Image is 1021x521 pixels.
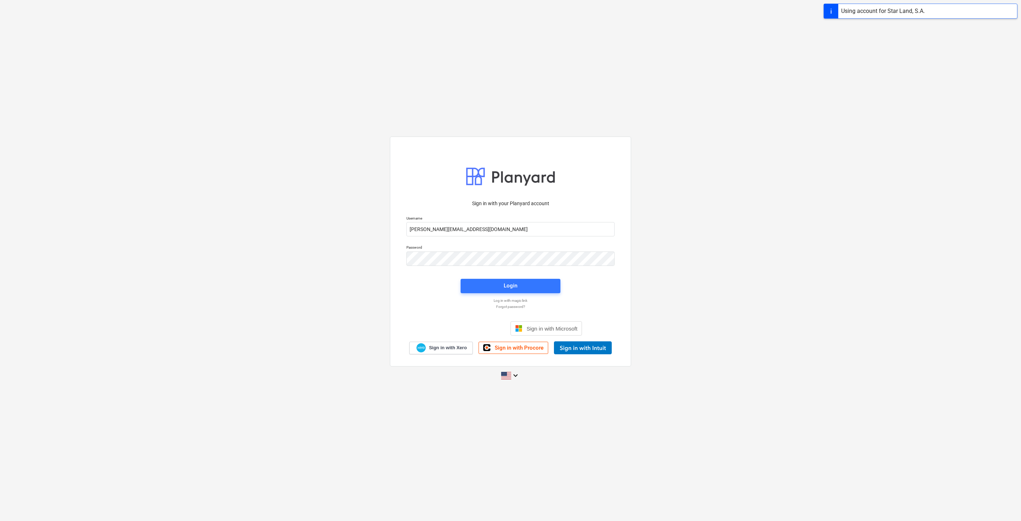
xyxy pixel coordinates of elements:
div: Using account for Star Land, S.A. [841,7,925,15]
img: Microsoft logo [515,325,522,332]
img: Xero logo [416,343,426,353]
span: Sign in with Procore [495,345,544,351]
a: Log in with magic link [403,298,618,303]
button: Login [461,279,560,293]
input: Username [406,222,615,236]
iframe: Sign in with Google Button [435,321,508,336]
a: Sign in with Xero [409,342,473,354]
a: Forgot password? [403,304,618,309]
p: Username [406,216,615,222]
p: Password [406,245,615,251]
a: Sign in with Procore [479,342,548,354]
span: Sign in with Xero [429,345,467,351]
div: Login [504,281,517,290]
i: keyboard_arrow_down [511,371,520,380]
span: Sign in with Microsoft [527,326,578,332]
p: Sign in with your Planyard account [406,200,615,207]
